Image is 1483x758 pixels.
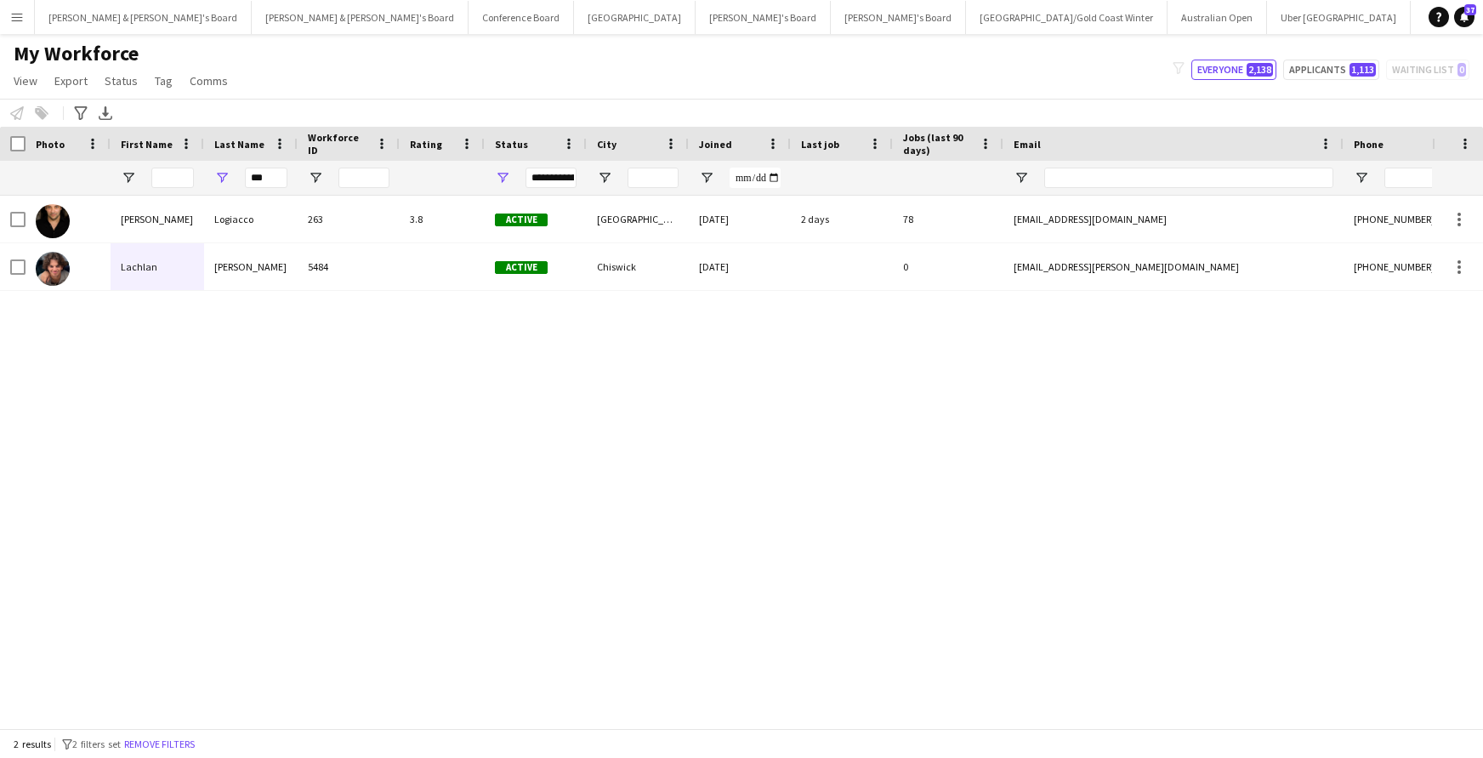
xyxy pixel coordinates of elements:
[183,70,235,92] a: Comms
[966,1,1168,34] button: [GEOGRAPHIC_DATA]/Gold Coast Winter
[245,168,287,188] input: Last Name Filter Input
[730,168,781,188] input: Joined Filter Input
[400,196,485,242] div: 3.8
[1267,1,1411,34] button: Uber [GEOGRAPHIC_DATA]
[72,738,121,750] span: 2 filters set
[1003,196,1344,242] div: [EMAIL_ADDRESS][DOMAIN_NAME]
[1247,63,1273,77] span: 2,138
[308,170,323,185] button: Open Filter Menu
[689,243,791,290] div: [DATE]
[298,196,400,242] div: 263
[791,196,893,242] div: 2 days
[696,1,831,34] button: [PERSON_NAME]'s Board
[410,138,442,151] span: Rating
[338,168,389,188] input: Workforce ID Filter Input
[71,103,91,123] app-action-btn: Advanced filters
[1191,60,1276,80] button: Everyone2,138
[628,168,679,188] input: City Filter Input
[1349,63,1376,77] span: 1,113
[1003,243,1344,290] div: [EMAIL_ADDRESS][PERSON_NAME][DOMAIN_NAME]
[495,261,548,274] span: Active
[1454,7,1474,27] a: 37
[36,252,70,286] img: Lachlan Iacono
[148,70,179,92] a: Tag
[298,243,400,290] div: 5484
[495,214,548,226] span: Active
[151,168,194,188] input: First Name Filter Input
[308,131,369,157] span: Workforce ID
[469,1,574,34] button: Conference Board
[801,138,839,151] span: Last job
[699,170,714,185] button: Open Filter Menu
[7,70,44,92] a: View
[587,196,689,242] div: [GEOGRAPHIC_DATA]
[155,73,173,88] span: Tag
[121,170,136,185] button: Open Filter Menu
[121,735,198,754] button: Remove filters
[95,103,116,123] app-action-btn: Export XLSX
[1014,170,1029,185] button: Open Filter Menu
[689,196,791,242] div: [DATE]
[98,70,145,92] a: Status
[54,73,88,88] span: Export
[105,73,138,88] span: Status
[111,196,204,242] div: [PERSON_NAME]
[587,243,689,290] div: Chiswick
[597,138,616,151] span: City
[190,73,228,88] span: Comms
[1354,138,1384,151] span: Phone
[36,204,70,238] img: Gianluca John Logiacco
[1014,138,1041,151] span: Email
[204,196,298,242] div: Logiacco
[903,131,973,157] span: Jobs (last 90 days)
[495,138,528,151] span: Status
[36,138,65,151] span: Photo
[204,243,298,290] div: [PERSON_NAME]
[121,138,173,151] span: First Name
[831,1,966,34] button: [PERSON_NAME]'s Board
[574,1,696,34] button: [GEOGRAPHIC_DATA]
[1044,168,1333,188] input: Email Filter Input
[893,196,1003,242] div: 78
[1283,60,1379,80] button: Applicants1,113
[893,243,1003,290] div: 0
[14,73,37,88] span: View
[597,170,612,185] button: Open Filter Menu
[252,1,469,34] button: [PERSON_NAME] & [PERSON_NAME]'s Board
[35,1,252,34] button: [PERSON_NAME] & [PERSON_NAME]'s Board
[1168,1,1267,34] button: Australian Open
[214,138,264,151] span: Last Name
[1354,170,1369,185] button: Open Filter Menu
[111,243,204,290] div: Lachlan
[495,170,510,185] button: Open Filter Menu
[1464,4,1476,15] span: 37
[214,170,230,185] button: Open Filter Menu
[14,41,139,66] span: My Workforce
[699,138,732,151] span: Joined
[48,70,94,92] a: Export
